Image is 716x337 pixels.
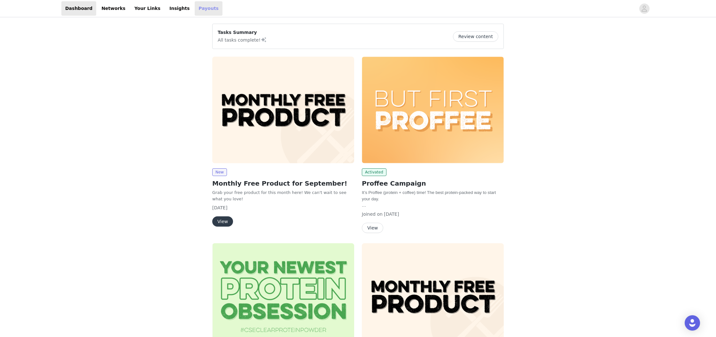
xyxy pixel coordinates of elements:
[362,212,383,217] span: Joined on
[362,223,383,233] button: View
[212,179,354,188] h2: Monthly Free Product for September!
[362,226,383,230] a: View
[362,57,504,163] img: Clean Simple Eats
[362,168,386,176] span: Activated
[362,190,496,201] span: It’s Proffee (protein + coffee) time! The best protein-packed way to start your day.
[212,219,233,224] a: View
[212,57,354,163] img: Clean Simple Eats
[212,168,227,176] span: New
[362,179,504,188] h2: Proffee Campaign
[97,1,129,16] a: Networks
[685,315,700,331] div: Open Intercom Messenger
[453,31,498,42] button: Review content
[641,4,647,14] div: avatar
[384,212,399,217] span: [DATE]
[212,205,227,210] span: [DATE]
[212,216,233,227] button: View
[195,1,222,16] a: Payouts
[166,1,193,16] a: Insights
[212,189,354,202] p: Grab your free product for this month here! We can't wait to see what you love!
[61,1,96,16] a: Dashboard
[218,36,267,44] p: All tasks complete!
[218,29,267,36] p: Tasks Summary
[130,1,164,16] a: Your Links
